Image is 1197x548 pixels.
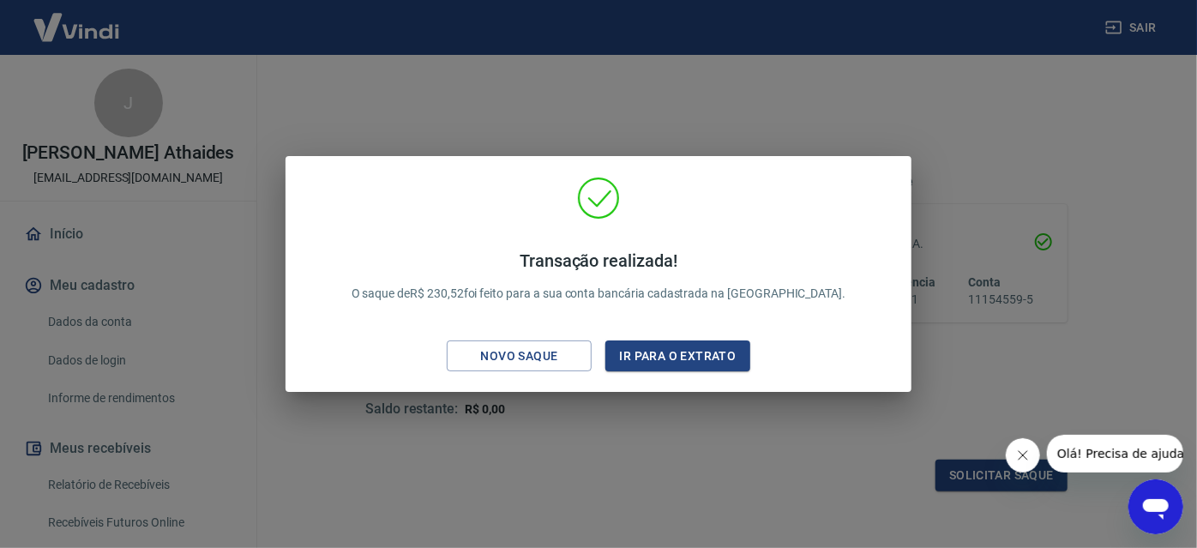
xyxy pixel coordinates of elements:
h4: Transação realizada! [352,250,846,271]
span: Olá! Precisa de ajuda? [10,12,144,26]
div: Novo saque [460,346,579,367]
iframe: Botão para abrir a janela de mensagens [1128,479,1183,534]
p: O saque de R$ 230,52 foi feito para a sua conta bancária cadastrada na [GEOGRAPHIC_DATA]. [352,250,846,303]
iframe: Mensagem da empresa [1047,435,1183,473]
button: Ir para o extrato [605,340,750,372]
iframe: Fechar mensagem [1006,438,1040,473]
button: Novo saque [447,340,592,372]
